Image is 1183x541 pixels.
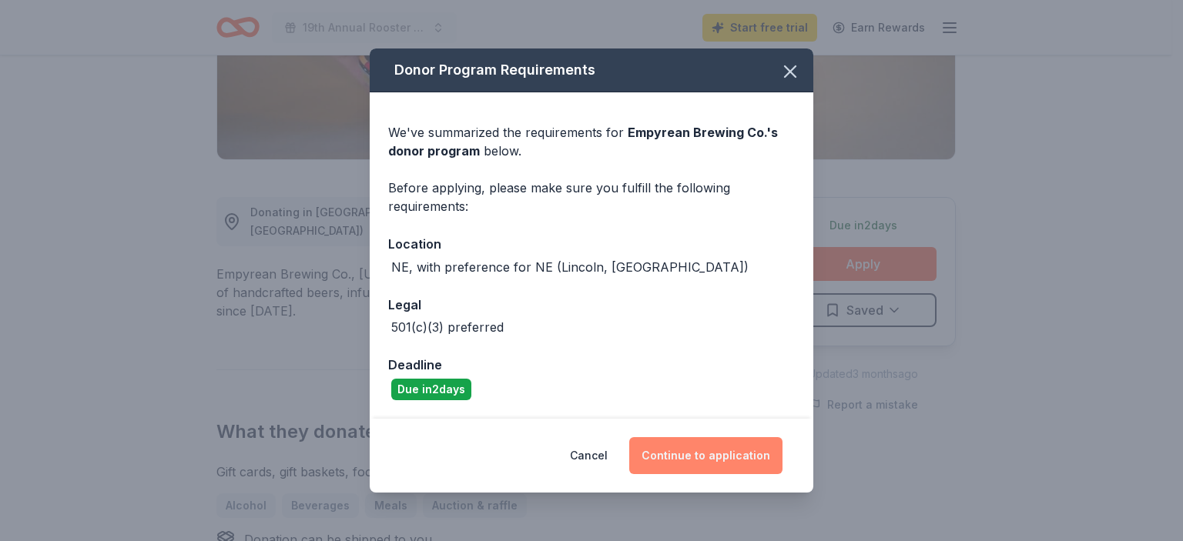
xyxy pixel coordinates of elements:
div: Deadline [388,355,795,375]
div: Due in 2 days [391,379,471,400]
div: NE, with preference for NE (Lincoln, [GEOGRAPHIC_DATA]) [391,258,749,276]
div: Donor Program Requirements [370,48,813,92]
button: Cancel [570,437,608,474]
div: Before applying, please make sure you fulfill the following requirements: [388,179,795,215]
div: 501(c)(3) preferred [391,318,504,336]
div: Legal [388,295,795,315]
div: We've summarized the requirements for below. [388,123,795,160]
button: Continue to application [629,437,783,474]
div: Location [388,234,795,254]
